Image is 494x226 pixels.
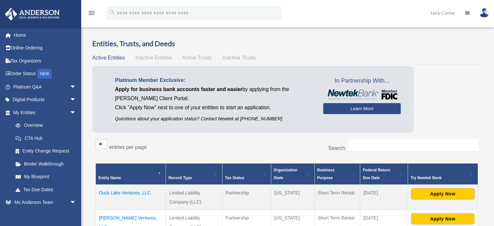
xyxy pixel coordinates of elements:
span: arrow_drop_down [70,106,83,119]
th: Business Purpose: Activate to sort [314,163,360,185]
h3: Entities, Trusts, and Deeds [92,39,481,49]
td: Duck Lake Ventures, LLC [96,185,166,210]
span: Federal Return Due Date [363,168,390,180]
td: Partnership [222,185,271,210]
td: [DATE] [360,185,408,210]
span: Tax Status [225,176,245,180]
span: arrow_drop_down [70,80,83,94]
span: Inactive Entities [135,55,172,60]
a: My Anderson Teamarrow_drop_down [5,196,86,209]
a: Home [5,29,86,42]
span: Business Purpose [317,168,335,180]
span: Entity Name [98,176,121,180]
p: Questions about your application status? Contact Newtek at [PHONE_NUMBER] [115,115,313,123]
div: Try Newtek Bank [411,174,468,182]
label: Search: [328,145,346,151]
a: Online Ordering [5,42,86,55]
img: NewtekBankLogoSM.png [326,89,398,100]
a: Binder Walkthrough [9,157,83,170]
span: In Partnership With... [323,76,401,86]
button: Apply Now [411,213,475,224]
a: My Blueprint [9,170,83,183]
button: Apply Now [411,188,475,199]
label: entries per page [109,144,147,150]
th: Organization State: Activate to sort [271,163,314,185]
span: Record Type [169,176,192,180]
a: CTA Hub [9,132,83,145]
a: Learn More [323,103,401,114]
p: Platinum Member Exclusive: [115,76,313,85]
a: menu [88,11,95,17]
a: Tax Organizers [5,54,86,67]
a: Entity Change Request [9,145,83,158]
td: [US_STATE] [271,185,314,210]
img: User Pic [479,8,489,18]
th: Try Newtek Bank : Activate to sort [408,163,478,185]
span: arrow_drop_down [70,196,83,209]
p: by applying from the [PERSON_NAME] Client Portal. [115,85,313,103]
a: Digital Productsarrow_drop_down [5,93,86,106]
a: My Entitiesarrow_drop_down [5,106,83,119]
th: Record Type: Activate to sort [166,163,222,185]
span: Active Trusts [182,55,212,60]
i: menu [88,9,95,17]
td: Limited Liability Company (LLC) [166,185,222,210]
a: Tax Due Dates [9,183,83,196]
a: Order StatusNEW [5,67,86,81]
span: Active Entities [92,55,125,60]
img: Anderson Advisors Platinum Portal [3,8,62,20]
i: search [108,9,116,16]
th: Entity Name: Activate to invert sorting [96,163,166,185]
p: Click "Apply Now" next to one of your entities to start an application. [115,103,313,112]
span: Organization State [274,168,298,180]
span: arrow_drop_down [70,93,83,107]
a: Overview [9,119,80,132]
th: Tax Status: Activate to sort [222,163,271,185]
span: Inactive Trusts [222,55,256,60]
div: NEW [37,69,52,79]
a: Platinum Q&Aarrow_drop_down [5,80,86,93]
span: Apply for business bank accounts faster and easier [115,86,242,92]
th: Federal Return Due Date: Activate to sort [360,163,408,185]
td: Short Term Rental [314,185,360,210]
